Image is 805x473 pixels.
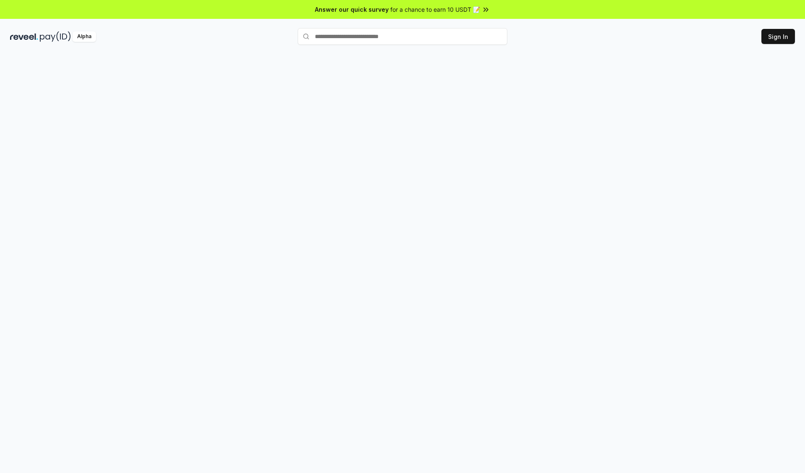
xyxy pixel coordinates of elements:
div: Alpha [73,31,96,42]
img: pay_id [40,31,71,42]
span: for a chance to earn 10 USDT 📝 [390,5,480,14]
button: Sign In [761,29,795,44]
span: Answer our quick survey [315,5,389,14]
img: reveel_dark [10,31,38,42]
